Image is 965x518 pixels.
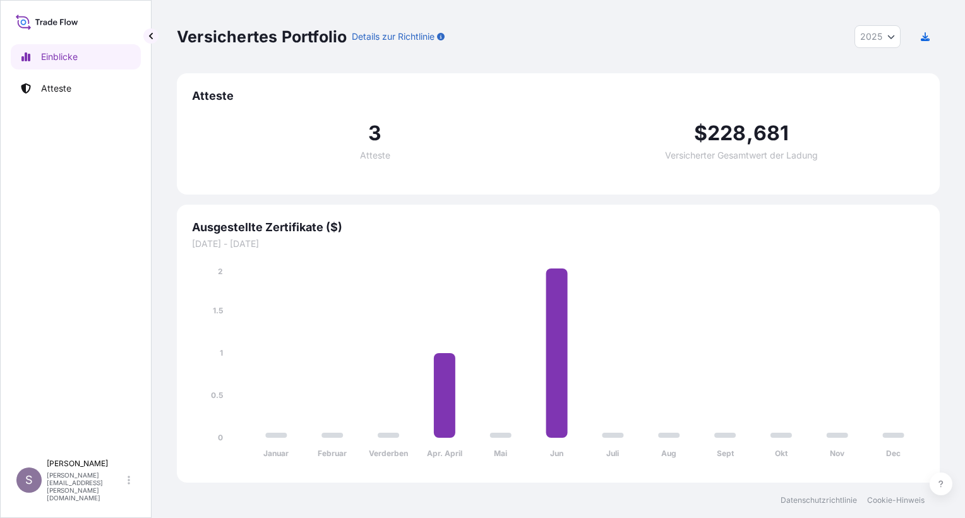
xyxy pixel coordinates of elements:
tspan: Apr. April [427,449,462,458]
span: Atteste [192,88,925,104]
tspan: 2 [218,267,223,276]
span: S [25,474,33,486]
tspan: Januar [263,449,289,458]
tspan: 1.5 [213,306,223,315]
tspan: Okt [775,449,788,458]
tspan: 1 [220,348,223,358]
tspan: Jun [550,449,563,458]
span: Ausgestellte Zertifikate ($) [192,220,925,235]
tspan: Verderben [369,449,408,458]
span: Atteste [360,151,390,160]
button: Jahresauswahl [854,25,901,48]
span: 228 [707,123,746,143]
p: Einblicke [41,51,78,63]
span: 681 [753,123,789,143]
span: $ [694,123,707,143]
span: Versicherter Gesamtwert der Ladung [665,151,818,160]
a: Einblicke [11,44,141,69]
a: Cookie-Hinweis [867,495,925,505]
a: Atteste [11,76,141,101]
tspan: Dec [886,449,901,458]
p: [PERSON_NAME] [47,459,125,469]
p: Versichertes Portfolio [177,27,347,47]
p: [PERSON_NAME][EMAIL_ADDRESS][PERSON_NAME][DOMAIN_NAME] [47,471,125,502]
tspan: Februar [318,449,347,458]
tspan: Juli [606,449,619,458]
span: 3 [368,123,381,143]
a: Datenschutzrichtlinie [781,495,857,505]
tspan: Nov [830,449,845,458]
span: 2025 [860,30,882,43]
tspan: 0.5 [211,390,223,400]
tspan: Sept [717,449,734,458]
tspan: 0 [218,433,223,442]
tspan: Aug [661,449,676,458]
span: [DATE] - [DATE] [192,238,925,250]
p: Details zur Richtlinie [352,30,435,43]
tspan: Mai [494,449,507,458]
span: , [746,123,753,143]
p: Atteste [41,82,71,95]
